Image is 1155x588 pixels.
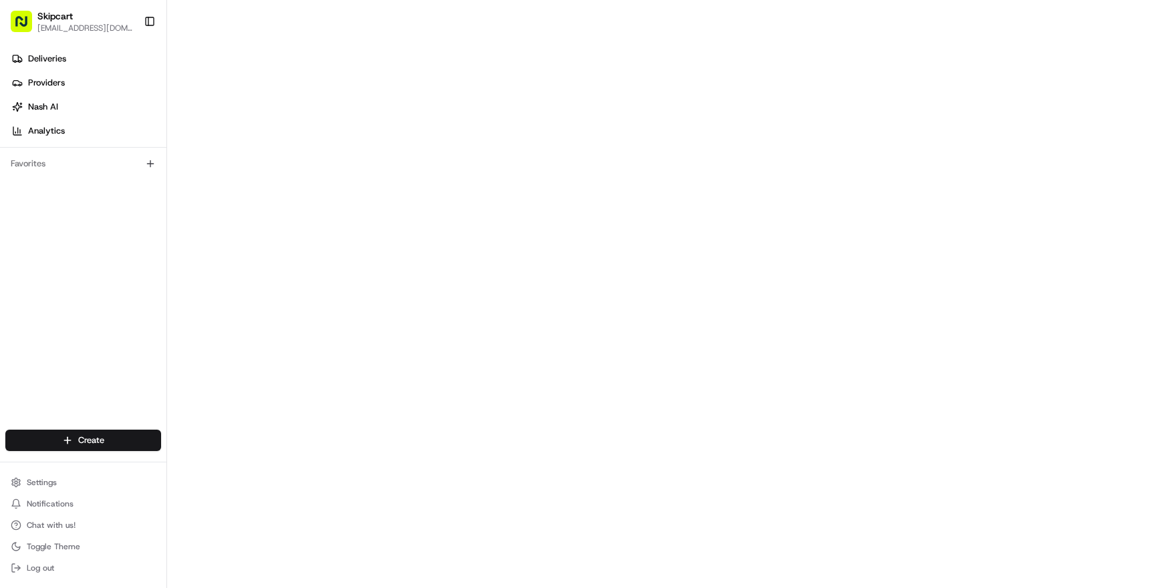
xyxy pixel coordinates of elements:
a: Nash AI [5,96,166,118]
a: Deliveries [5,48,166,69]
span: Notifications [27,498,74,509]
button: Chat with us! [5,516,161,535]
button: Skipcart[EMAIL_ADDRESS][DOMAIN_NAME] [5,5,138,37]
div: Favorites [5,153,161,174]
button: Log out [5,559,161,577]
button: Create [5,430,161,451]
a: Providers [5,72,166,94]
button: [EMAIL_ADDRESS][DOMAIN_NAME] [37,23,133,33]
span: Deliveries [28,53,66,65]
span: Toggle Theme [27,541,80,552]
span: Settings [27,477,57,488]
span: Nash AI [28,101,58,113]
button: Notifications [5,494,161,513]
span: Providers [28,77,65,89]
span: Create [78,434,104,446]
a: Analytics [5,120,166,142]
span: Log out [27,563,54,573]
span: Analytics [28,125,65,137]
span: Chat with us! [27,520,76,531]
button: Settings [5,473,161,492]
button: Skipcart [37,9,73,23]
button: Toggle Theme [5,537,161,556]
